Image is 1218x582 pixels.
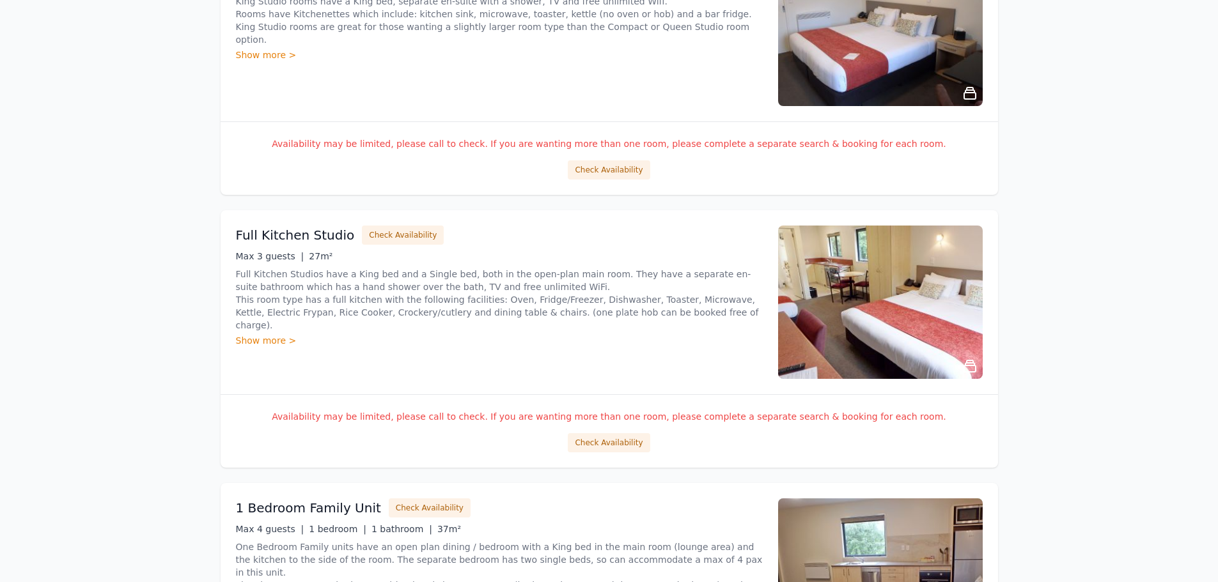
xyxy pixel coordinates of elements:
span: Max 3 guests | [236,251,304,261]
div: Show more > [236,49,763,61]
span: Max 4 guests | [236,524,304,534]
button: Check Availability [568,433,650,452]
span: 1 bedroom | [309,524,366,534]
span: 27m² [309,251,332,261]
p: Full Kitchen Studios have a King bed and a Single bed, both in the open-plan main room. They have... [236,268,763,332]
span: 1 bathroom | [371,524,432,534]
span: 37m² [437,524,461,534]
h3: Full Kitchen Studio [236,226,355,244]
button: Check Availability [568,160,650,180]
button: Check Availability [389,498,471,517]
p: Availability may be limited, please call to check. If you are wanting more than one room, please ... [236,410,983,423]
button: Check Availability [362,226,444,245]
h3: 1 Bedroom Family Unit [236,499,381,517]
div: Show more > [236,334,763,347]
p: Availability may be limited, please call to check. If you are wanting more than one room, please ... [236,137,983,150]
